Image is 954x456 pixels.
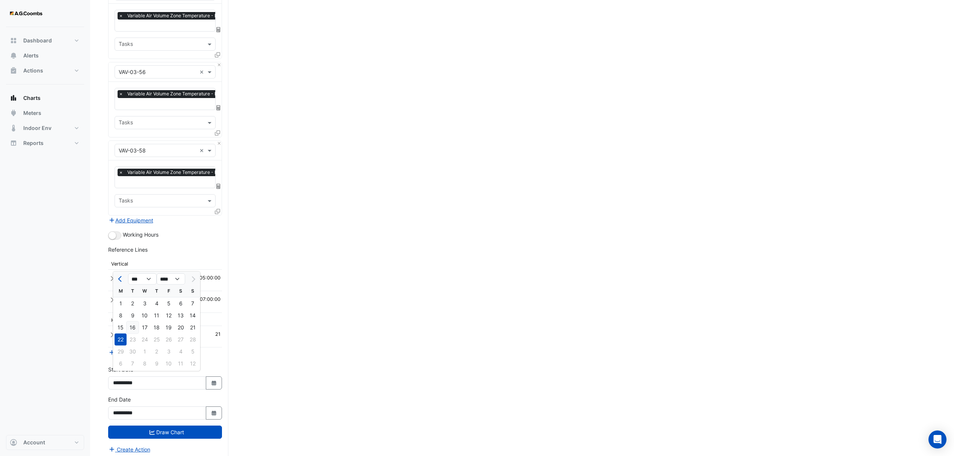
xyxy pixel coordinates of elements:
[115,297,127,310] div: Monday, September 1, 2025
[139,322,151,334] div: Wednesday, September 17, 2025
[157,273,185,285] select: Select year
[108,445,151,454] button: Create Action
[118,196,133,206] div: Tasks
[23,139,44,147] span: Reports
[115,297,127,310] div: 1
[6,33,84,48] button: Dashboard
[127,322,139,334] div: Tuesday, September 16, 2025
[175,310,187,322] div: 13
[23,94,41,102] span: Charts
[128,273,157,285] select: Select month
[151,285,163,297] div: T
[10,52,17,59] app-icon: Alerts
[175,285,187,297] div: S
[163,285,175,297] div: F
[125,90,305,98] span: Variable Air Volume Zone Temperature - L03 (NABERS IE), VAV-03-56-01
[108,365,133,373] label: Start Date
[23,124,51,132] span: Indoor Env
[139,297,151,310] div: 3
[217,141,222,146] button: Close
[127,322,139,334] div: 16
[125,169,305,176] span: Variable Air Volume Zone Temperature - L03 (NABERS IE), VAV-03-58-01
[199,68,206,76] span: Clear
[6,48,84,63] button: Alerts
[215,130,220,136] span: Clone Favourites and Tasks from this Equipment to other Equipment
[6,121,84,136] button: Indoor Env
[139,285,151,297] div: W
[139,310,151,322] div: Wednesday, September 10, 2025
[187,297,199,310] div: Sunday, September 7, 2025
[108,257,222,270] th: Vertical
[108,348,164,356] button: Add Reference Line
[116,273,125,285] button: Previous month
[127,310,139,322] div: Tuesday, September 9, 2025
[127,310,139,322] div: 9
[215,208,220,214] span: Clone Favourites and Tasks from this Equipment to other Equipment
[118,40,133,50] div: Tasks
[199,146,206,154] span: Clear
[163,322,175,334] div: Friday, September 19, 2025
[115,310,127,322] div: Monday, September 8, 2025
[115,310,127,322] div: 8
[10,139,17,147] app-icon: Reports
[108,246,148,254] label: Reference Lines
[6,435,84,450] button: Account
[123,231,158,238] span: Working Hours
[163,310,175,322] div: Friday, September 12, 2025
[110,293,117,307] button: Close
[115,322,127,334] div: Monday, September 15, 2025
[6,106,84,121] button: Meters
[151,310,163,322] div: 11
[108,313,222,326] th: Horizontal
[151,322,163,334] div: Thursday, September 18, 2025
[151,310,163,322] div: Thursday, September 11, 2025
[118,169,124,176] span: ×
[6,63,84,78] button: Actions
[23,109,41,117] span: Meters
[108,396,131,403] label: End Date
[118,118,133,128] div: Tasks
[115,334,127,346] div: Monday, September 22, 2025
[211,380,217,386] fa-icon: Select Date
[187,285,199,297] div: S
[204,326,222,347] td: 21
[10,124,17,132] app-icon: Indoor Env
[139,297,151,310] div: Wednesday, September 3, 2025
[211,410,217,416] fa-icon: Select Date
[127,297,139,310] div: Tuesday, September 2, 2025
[115,285,127,297] div: M
[215,105,222,111] span: Choose Function
[6,91,84,106] button: Charts
[928,430,946,448] div: Open Intercom Messenger
[151,297,163,310] div: 4
[139,310,151,322] div: 10
[215,26,222,33] span: Choose Function
[118,12,124,20] span: ×
[158,270,222,291] td: [DATE] 05:00:00
[6,136,84,151] button: Reports
[151,322,163,334] div: 18
[163,297,175,310] div: Friday, September 5, 2025
[108,426,222,439] button: Draw Chart
[23,52,39,59] span: Alerts
[163,322,175,334] div: 19
[187,310,199,322] div: Sunday, September 14, 2025
[9,6,43,21] img: Company Logo
[23,439,45,446] span: Account
[187,322,199,334] div: Sunday, September 21, 2025
[10,94,17,102] app-icon: Charts
[23,37,52,44] span: Dashboard
[175,322,187,334] div: 20
[175,297,187,310] div: 6
[118,90,124,98] span: ×
[10,67,17,74] app-icon: Actions
[10,109,17,117] app-icon: Meters
[175,310,187,322] div: Saturday, September 13, 2025
[108,216,154,225] button: Add Equipment
[163,310,175,322] div: 12
[139,322,151,334] div: 17
[118,270,158,291] td: Start Test
[187,310,199,322] div: 14
[110,271,117,285] button: Close
[115,322,127,334] div: 15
